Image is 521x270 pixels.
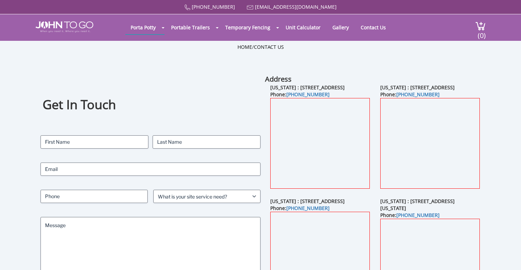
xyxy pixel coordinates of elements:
img: Mail [247,5,254,10]
input: Last Name [153,135,260,149]
b: [US_STATE] : [STREET_ADDRESS][US_STATE] [380,198,455,211]
b: [US_STATE] : [STREET_ADDRESS] [380,84,455,91]
b: [US_STATE] : [STREET_ADDRESS] [270,84,345,91]
b: [US_STATE] : [STREET_ADDRESS] [270,198,345,204]
a: Temporary Fencing [220,21,276,34]
ul: / [237,44,284,51]
img: cart a [475,21,486,31]
a: [PHONE_NUMBER] [286,91,330,98]
input: Email [41,163,260,176]
b: Address [265,74,292,84]
b: Phone: [380,91,440,98]
a: Contact Us [355,21,391,34]
a: Home [237,44,252,50]
a: [PHONE_NUMBER] [192,3,235,10]
b: Phone: [380,212,440,218]
img: JOHN to go [36,21,93,32]
span: (0) [477,25,486,40]
a: Porta Potty [125,21,161,34]
a: Unit Calculator [280,21,326,34]
a: [PHONE_NUMBER] [396,212,440,218]
a: Portable Trailers [166,21,215,34]
a: [PHONE_NUMBER] [396,91,440,98]
a: [EMAIL_ADDRESS][DOMAIN_NAME] [255,3,337,10]
a: [PHONE_NUMBER] [286,205,330,211]
b: Phone: [270,91,330,98]
b: Phone: [270,205,330,211]
img: Call [184,5,190,10]
input: Phone [41,190,148,203]
h1: Get In Touch [43,96,258,113]
a: Gallery [327,21,354,34]
input: First Name [41,135,148,149]
a: Contact Us [254,44,284,50]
